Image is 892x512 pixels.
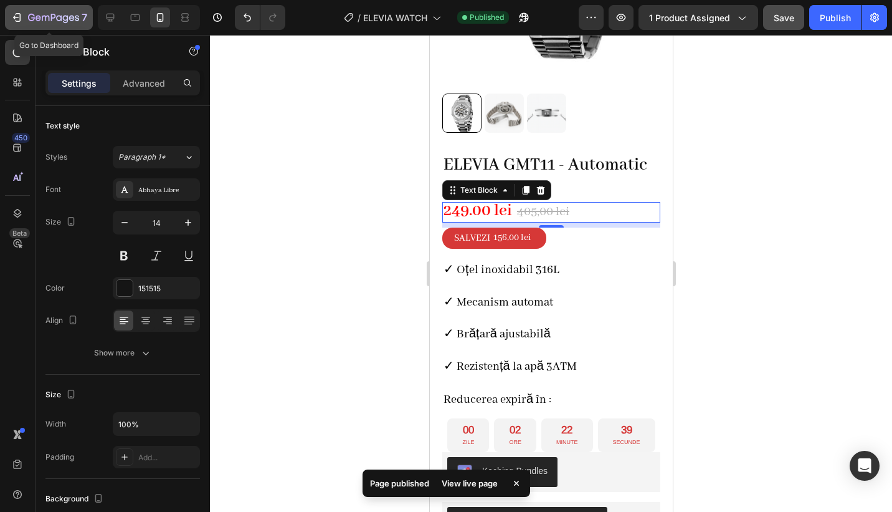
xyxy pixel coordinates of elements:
div: Abhaya Libre [138,185,197,196]
button: Releasit COD Form & Upsells [17,472,178,502]
span: ELEVIA WATCH [363,11,427,24]
div: Align [45,312,80,329]
div: Publish [820,11,851,24]
div: Add... [138,452,197,463]
p: Text Block [60,44,166,59]
div: Show more [94,347,152,359]
div: Undo/Redo [235,5,285,30]
div: Open Intercom Messenger [850,451,880,481]
p: Settings [62,77,97,90]
input: Auto [113,413,199,435]
span: 1 product assigned [649,11,730,24]
div: Styles [45,152,67,163]
span: / [358,11,361,24]
div: Text style [45,120,80,132]
div: Size [45,387,78,403]
p: 7 [82,10,87,25]
div: Color [45,283,65,294]
div: Size [45,214,78,231]
div: Font [45,184,61,195]
div: Beta [9,228,30,238]
span: Paragraph 1* [118,152,166,163]
span: Save [774,12,794,23]
p: Page published [370,477,429,490]
div: Width [45,418,66,430]
button: 7 [5,5,93,30]
button: Save [763,5,804,30]
iframe: Design area [430,35,673,512]
div: 450 [12,133,30,143]
button: 1 product assigned [638,5,758,30]
div: Background [45,491,106,508]
button: Paragraph 1* [113,146,200,168]
div: View live page [434,475,505,492]
span: Published [470,12,504,23]
p: Advanced [123,77,165,90]
div: 151515 [138,283,197,294]
div: Padding [45,452,74,463]
button: Show more [45,342,200,364]
button: Publish [809,5,861,30]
